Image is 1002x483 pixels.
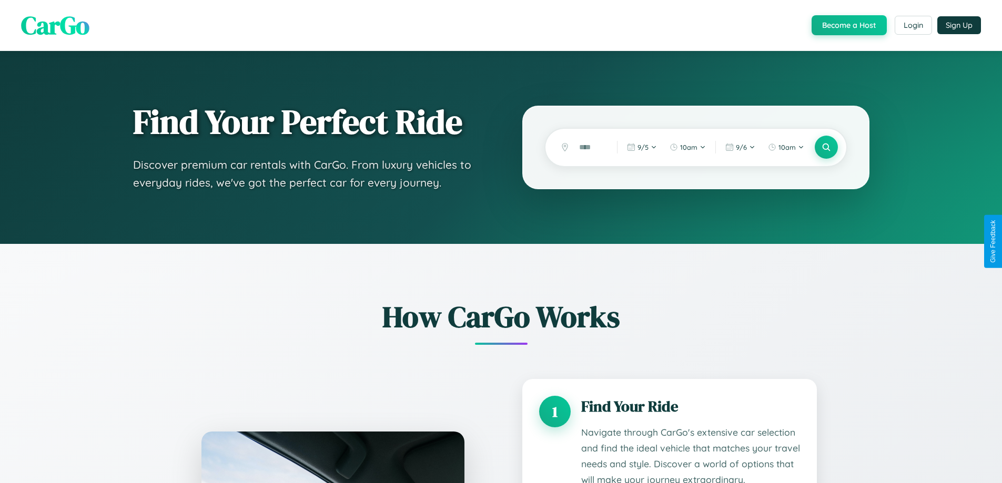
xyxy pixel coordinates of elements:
[133,156,480,191] p: Discover premium car rentals with CarGo. From luxury vehicles to everyday rides, we've got the pe...
[637,143,649,151] span: 9 / 5
[720,139,761,156] button: 9/6
[937,16,981,34] button: Sign Up
[763,139,809,156] button: 10am
[680,143,697,151] span: 10am
[989,220,997,263] div: Give Feedback
[622,139,662,156] button: 9/5
[895,16,932,35] button: Login
[778,143,796,151] span: 10am
[664,139,711,156] button: 10am
[581,396,800,417] h3: Find Your Ride
[21,8,89,43] span: CarGo
[186,296,817,337] h2: How CarGo Works
[736,143,747,151] span: 9 / 6
[133,104,480,140] h1: Find Your Perfect Ride
[539,396,571,427] div: 1
[812,15,887,35] button: Become a Host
